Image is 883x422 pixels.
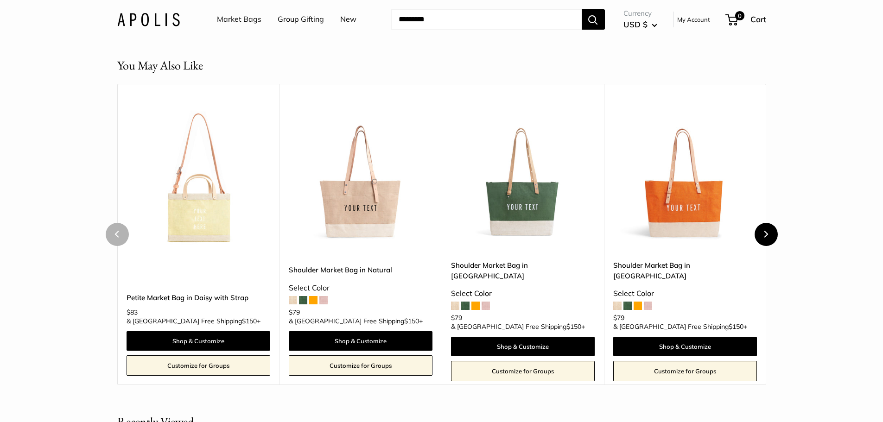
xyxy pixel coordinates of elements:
[217,13,261,26] a: Market Bags
[289,308,300,316] span: $79
[735,11,744,20] span: 0
[613,361,757,381] a: Customize for Groups
[726,12,766,27] a: 0 Cart
[127,107,270,251] a: Petite Market Bag in Daisy with StrapPetite Market Bag in Daisy with Strap
[451,314,462,322] span: $79
[623,17,657,32] button: USD $
[127,318,260,324] span: & [GEOGRAPHIC_DATA] Free Shipping +
[242,317,257,325] span: $150
[613,287,757,301] div: Select Color
[613,107,757,251] img: Make it yours with custom, printed text.
[7,387,99,415] iframe: Sign Up via Text for Offers
[289,107,432,251] img: Shoulder Market Bag in Natural
[677,14,710,25] a: My Account
[613,260,757,282] a: Shoulder Market Bag in [GEOGRAPHIC_DATA]
[289,355,432,376] a: Customize for Groups
[566,322,581,331] span: $150
[451,260,595,282] a: Shoulder Market Bag in [GEOGRAPHIC_DATA]
[451,107,595,251] a: Shoulder Market Bag in Field GreenShoulder Market Bag in Field Green
[117,13,180,26] img: Apolis
[613,314,624,322] span: $79
[451,323,585,330] span: & [GEOGRAPHIC_DATA] Free Shipping +
[404,317,419,325] span: $150
[117,57,203,75] h2: You May Also Like
[289,107,432,251] a: Shoulder Market Bag in NaturalShoulder Market Bag in Natural
[582,9,605,30] button: Search
[623,19,648,29] span: USD $
[613,323,747,330] span: & [GEOGRAPHIC_DATA] Free Shipping +
[289,265,432,275] a: Shoulder Market Bag in Natural
[127,292,270,303] a: Petite Market Bag in Daisy with Strap
[623,7,657,20] span: Currency
[613,107,757,251] a: Make it yours with custom, printed text.Shoulder Market Bag in Citrus
[106,223,129,246] button: Previous
[451,337,595,356] a: Shop & Customize
[340,13,356,26] a: New
[451,361,595,381] a: Customize for Groups
[127,308,138,316] span: $83
[278,13,324,26] a: Group Gifting
[755,223,778,246] button: Next
[289,318,423,324] span: & [GEOGRAPHIC_DATA] Free Shipping +
[289,331,432,351] a: Shop & Customize
[451,107,595,251] img: Shoulder Market Bag in Field Green
[750,14,766,24] span: Cart
[391,9,582,30] input: Search...
[613,337,757,356] a: Shop & Customize
[127,331,270,351] a: Shop & Customize
[127,107,270,251] img: Petite Market Bag in Daisy with Strap
[451,287,595,301] div: Select Color
[127,355,270,376] a: Customize for Groups
[729,322,743,331] span: $150
[289,281,432,295] div: Select Color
